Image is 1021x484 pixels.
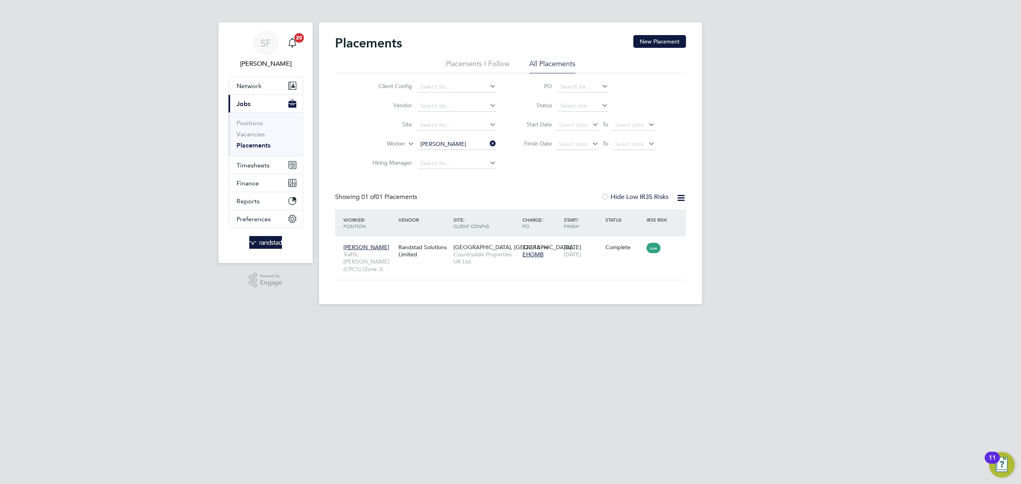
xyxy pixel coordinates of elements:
[453,216,489,229] span: / Client Config
[237,179,259,187] span: Finance
[294,33,304,43] span: 20
[237,142,270,149] a: Placements
[605,244,643,251] div: Complete
[219,22,313,263] nav: Main navigation
[335,193,419,201] div: Showing
[522,251,544,258] span: EHOMB
[600,119,611,130] span: To
[453,244,577,251] span: [GEOGRAPHIC_DATA], [GEOGRAPHIC_DATA]…
[520,212,562,233] div: Charge
[633,35,686,48] button: New Placement
[229,192,303,210] button: Reports
[228,59,303,69] span: Sheree Flatman
[229,112,303,156] div: Jobs
[516,83,552,90] label: PO
[564,216,579,229] span: / Finish
[418,81,496,92] input: Search for...
[229,95,303,112] button: Jobs
[522,244,540,251] span: £22.13
[558,100,608,112] input: Select one
[237,161,270,169] span: Timesheets
[989,458,996,468] div: 11
[343,216,366,229] span: / Position
[562,240,603,262] div: [DATE]
[284,30,300,56] a: 20
[564,251,581,258] span: [DATE]
[600,138,611,149] span: To
[559,140,587,148] span: Select date
[562,212,603,233] div: Start
[237,197,260,205] span: Reports
[359,140,405,148] label: Worker
[366,121,412,128] label: Site
[451,212,520,233] div: Site
[237,215,271,223] span: Preferences
[341,239,686,246] a: [PERSON_NAME]Traffic [PERSON_NAME] (CPCS) (Zone 3)Randstad Solutions Limited[GEOGRAPHIC_DATA], [G...
[341,212,396,233] div: Worker
[229,77,303,94] button: Network
[418,100,496,112] input: Search for...
[228,30,303,69] a: SF[PERSON_NAME]
[228,236,303,249] a: Go to home page
[366,102,412,109] label: Vendor
[335,35,402,51] h2: Placements
[453,251,518,265] span: Countryside Properties UK Ltd
[260,279,282,286] span: Engage
[418,139,496,150] input: Search for...
[249,236,282,249] img: randstad-logo-retina.png
[366,83,412,90] label: Client Config
[237,130,265,138] a: Vacancies
[260,273,282,279] span: Powered by
[446,59,509,73] li: Placements I Follow
[361,193,376,201] span: 01 of
[647,243,660,253] span: Low
[396,212,451,227] div: Vendor
[603,212,645,227] div: Status
[542,244,548,250] span: / hr
[559,121,587,128] span: Select date
[396,240,451,262] div: Randstad Solutions Limited
[229,156,303,174] button: Timesheets
[237,82,262,90] span: Network
[615,140,644,148] span: Select date
[558,81,608,92] input: Search for...
[229,210,303,228] button: Preferences
[989,452,1015,478] button: Open Resource Center, 11 new notifications
[418,120,496,131] input: Search for...
[343,251,394,273] span: Traffic [PERSON_NAME] (CPCS) (Zone 3)
[361,193,417,201] span: 01 Placements
[260,38,271,48] span: SF
[615,121,644,128] span: Select date
[249,273,283,288] a: Powered byEngage
[516,140,552,147] label: Finish Date
[516,102,552,109] label: Status
[516,121,552,128] label: Start Date
[237,119,263,127] a: Positions
[645,212,672,227] div: IR35 Risk
[343,244,389,251] span: [PERSON_NAME]
[601,193,668,201] label: Hide Low IR35 Risks
[522,216,543,229] span: / PO
[237,100,250,108] span: Jobs
[529,59,576,73] li: All Placements
[229,174,303,192] button: Finance
[366,159,412,166] label: Hiring Manager
[418,158,496,169] input: Search for...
